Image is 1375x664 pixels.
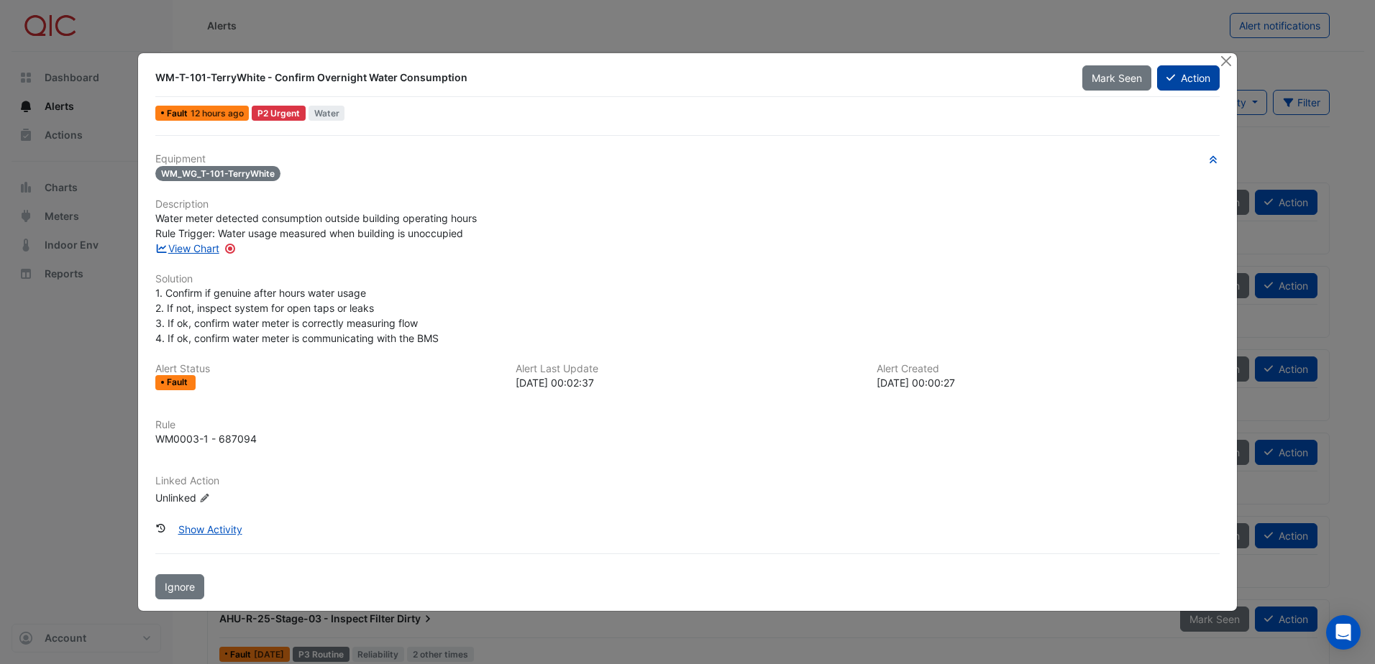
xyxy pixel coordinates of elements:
[155,287,439,344] span: 1. Confirm if genuine after hours water usage 2. If not, inspect system for open taps or leaks 3....
[155,273,1220,285] h6: Solution
[1092,72,1142,84] span: Mark Seen
[252,106,306,121] div: P2 Urgent
[516,363,859,375] h6: Alert Last Update
[155,212,477,239] span: Water meter detected consumption outside building operating hours Rule Trigger: Water usage measu...
[165,581,195,593] span: Ignore
[155,198,1220,211] h6: Description
[155,574,204,599] button: Ignore
[516,375,859,390] div: [DATE] 00:02:37
[155,475,1220,487] h6: Linked Action
[191,108,244,119] span: Mon 01-Sep-2025 00:02 AEST
[309,106,345,121] span: Water
[1219,53,1234,68] button: Close
[155,489,328,504] div: Unlinked
[199,492,210,503] fa-icon: Edit Linked Action
[155,70,1064,85] div: WM-T-101-TerryWhite - Confirm Overnight Water Consumption
[877,363,1220,375] h6: Alert Created
[224,242,237,255] div: Tooltip anchor
[1157,65,1220,91] button: Action
[1326,615,1361,650] div: Open Intercom Messenger
[155,431,257,446] div: WM0003-1 - 687094
[877,375,1220,390] div: [DATE] 00:00:27
[167,109,191,118] span: Fault
[155,153,1220,165] h6: Equipment
[155,419,1220,431] h6: Rule
[155,242,219,254] a: View Chart
[167,378,191,387] span: Fault
[1082,65,1151,91] button: Mark Seen
[155,363,498,375] h6: Alert Status
[169,517,252,542] button: Show Activity
[155,166,280,181] span: WM_WG_T-101-TerryWhite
